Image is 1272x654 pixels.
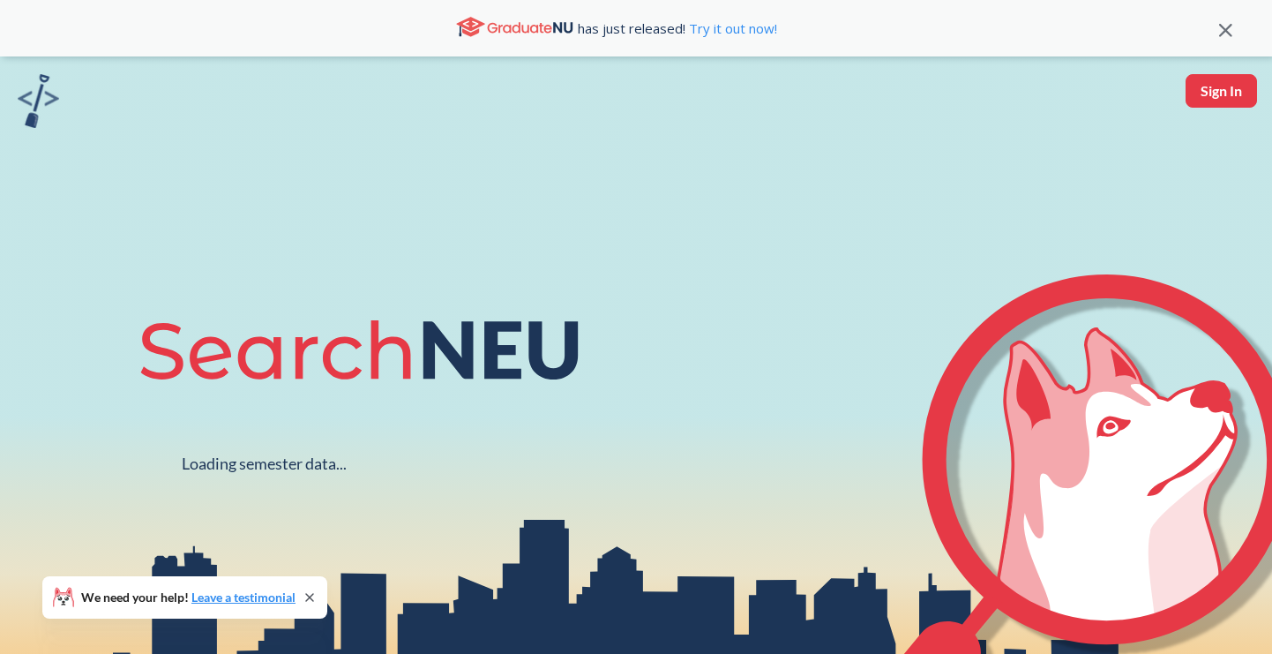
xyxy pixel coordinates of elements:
[18,74,59,133] a: sandbox logo
[1186,74,1257,108] button: Sign In
[578,19,777,38] span: has just released!
[81,591,296,604] span: We need your help!
[685,19,777,37] a: Try it out now!
[182,454,347,474] div: Loading semester data...
[18,74,59,128] img: sandbox logo
[191,590,296,605] a: Leave a testimonial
